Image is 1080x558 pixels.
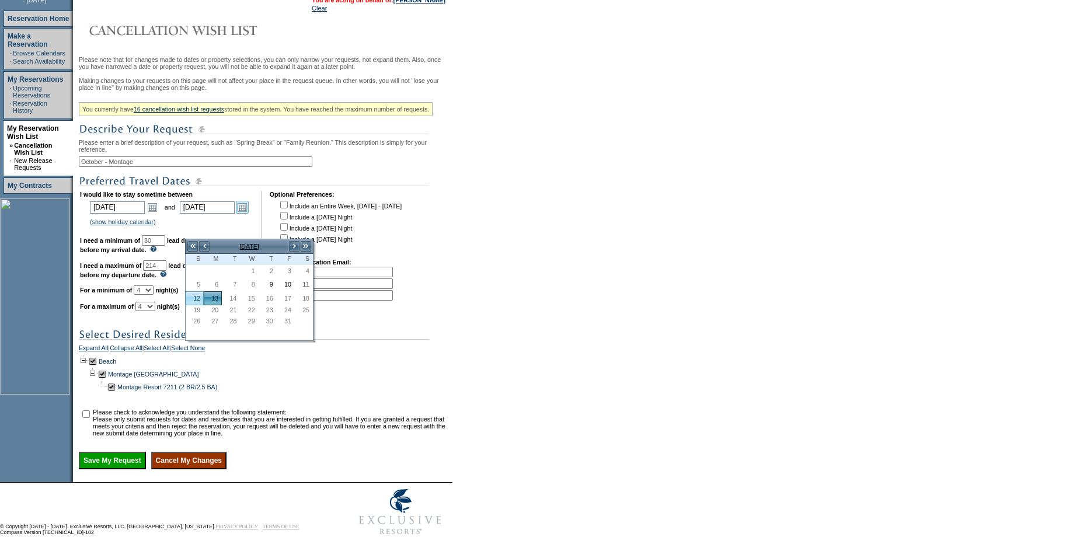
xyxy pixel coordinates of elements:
a: My Reservations [8,75,63,83]
td: Sunday, October 12, 2025 [186,291,204,305]
b: For a minimum of [80,287,132,294]
span: 8 [241,280,257,288]
a: (show holiday calendar) [90,218,156,225]
b: I would like to stay sometime between [80,191,193,198]
td: · [9,157,13,171]
a: TERMS OF USE [263,524,299,529]
a: Make a Reservation [8,32,48,48]
b: I need a minimum of [80,237,140,244]
a: Montage [GEOGRAPHIC_DATA] [108,371,198,378]
span: 16 [259,294,276,302]
span: 20 [204,306,221,314]
span: 4 [295,267,312,275]
span: 6 [204,280,221,288]
td: 3. [271,290,393,301]
div: You currently have stored in the system. You have reached the maximum number of requests. [79,102,433,116]
b: » [9,142,13,149]
th: Tuesday [222,254,240,264]
b: Optional Preferences: [270,191,335,198]
a: < [198,240,210,252]
span: 25 [295,306,312,314]
span: 15 [241,294,257,302]
a: Select None [171,344,205,355]
span: 23 [259,306,276,314]
td: Friday, October 10, 2025 [277,277,295,291]
th: Monday [204,254,222,264]
span: 21 [222,306,239,314]
span: 29 [241,317,257,325]
span: 31 [277,317,294,325]
span: 17 [277,294,294,302]
a: Upcoming Reservations [13,85,50,99]
a: 13 [204,292,221,305]
td: Thursday, October 09, 2025 [259,277,277,291]
a: Open the calendar popup. [236,201,249,214]
td: Please check to acknowledge you understand the following statement: Please only submit requests f... [93,409,448,437]
b: I need a maximum of [80,262,141,269]
th: Saturday [295,254,313,264]
div: | | | [79,344,450,355]
img: questionMark_lightBlue.gif [150,246,157,252]
b: For a maximum of [80,303,134,310]
a: 9 [259,278,276,291]
a: 12 [186,292,203,305]
span: 28 [222,317,239,325]
div: Please note that for changes made to dates or property selections, you can only narrow your reque... [79,56,450,469]
span: 2 [259,267,276,275]
span: 14 [222,294,239,302]
span: 7 [222,280,239,288]
a: New Release Requests [14,157,52,171]
img: questionMark_lightBlue.gif [160,271,167,277]
input: Date format: M/D/Y. Shortcut keys: [T] for Today. [UP] or [.] for Next Day. [DOWN] or [,] for Pre... [90,201,145,214]
td: 1. [271,267,393,277]
img: Cancellation Wish List [79,19,312,42]
a: Reservation History [13,100,47,114]
span: 5 [186,280,203,288]
td: · [10,50,12,57]
th: Sunday [186,254,204,264]
a: Select All [144,344,170,355]
a: >> [300,240,312,252]
span: 18 [295,294,312,302]
input: Save My Request [79,452,146,469]
span: 3 [277,267,294,275]
th: Friday [277,254,295,264]
a: Beach [99,358,116,365]
td: Include an Entire Week, [DATE] - [DATE] Include a [DATE] Night Include a [DATE] Night Include a [... [278,199,402,250]
span: 22 [241,306,257,314]
td: 2. [271,278,393,289]
img: Exclusive Resorts [348,483,452,541]
input: Date format: M/D/Y. Shortcut keys: [T] for Today. [UP] or [.] for Next Day. [DOWN] or [,] for Pre... [180,201,235,214]
th: Thursday [259,254,277,264]
a: Browse Calendars [13,50,65,57]
td: · [10,100,12,114]
a: Cancellation Wish List [14,142,52,156]
td: [DATE] [210,240,288,253]
a: Montage Resort 7211 (2 BR/2.5 BA) [117,383,217,390]
a: PRIVACY POLICY [215,524,258,529]
td: · [10,58,12,65]
b: lead days before my arrival date. [80,237,196,253]
span: 26 [186,317,203,325]
span: 27 [204,317,221,325]
a: Collapse All [110,344,142,355]
td: and [163,199,177,215]
a: > [288,240,300,252]
span: 19 [186,306,203,314]
span: 30 [259,317,276,325]
span: 24 [277,306,294,314]
b: night(s) [155,287,178,294]
a: 16 cancellation wish list requests [134,106,224,113]
a: My Contracts [8,182,52,190]
a: 11 [295,278,312,291]
a: My Reservation Wish List [7,124,59,141]
th: Wednesday [240,254,258,264]
a: Reservation Home [8,15,69,23]
a: Search Availability [13,58,65,65]
td: Monday, October 13, 2025 [204,291,222,305]
b: night(s) [157,303,180,310]
span: 1 [241,267,257,275]
td: · [10,85,12,99]
a: Expand All [79,344,108,355]
a: Open the calendar popup. [146,201,159,214]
